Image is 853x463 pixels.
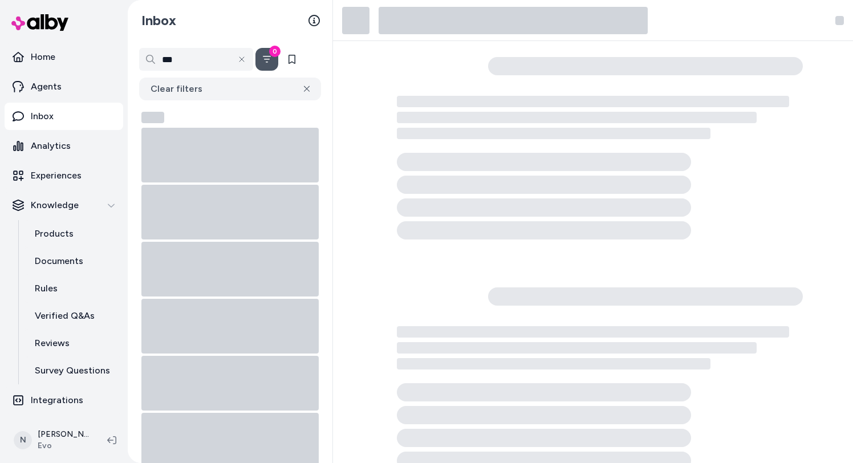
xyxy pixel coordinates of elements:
[5,103,123,130] a: Inbox
[5,43,123,71] a: Home
[31,80,62,94] p: Agents
[23,220,123,247] a: Products
[5,192,123,219] button: Knowledge
[5,387,123,414] a: Integrations
[139,78,321,100] button: Clear filters
[23,357,123,384] a: Survey Questions
[5,162,123,189] a: Experiences
[31,139,71,153] p: Analytics
[35,336,70,350] p: Reviews
[14,431,32,449] span: N
[23,247,123,275] a: Documents
[31,198,79,212] p: Knowledge
[7,422,98,458] button: N[PERSON_NAME]Evo
[11,14,68,31] img: alby Logo
[141,12,176,29] h2: Inbox
[38,440,89,452] span: Evo
[31,169,82,182] p: Experiences
[23,302,123,330] a: Verified Q&As
[35,364,110,377] p: Survey Questions
[38,429,89,440] p: [PERSON_NAME]
[23,275,123,302] a: Rules
[35,309,95,323] p: Verified Q&As
[31,109,54,123] p: Inbox
[269,46,281,57] div: 0
[5,132,123,160] a: Analytics
[255,48,278,71] button: Filter
[35,254,83,268] p: Documents
[35,227,74,241] p: Products
[23,330,123,357] a: Reviews
[31,50,55,64] p: Home
[31,393,83,407] p: Integrations
[5,73,123,100] a: Agents
[35,282,58,295] p: Rules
